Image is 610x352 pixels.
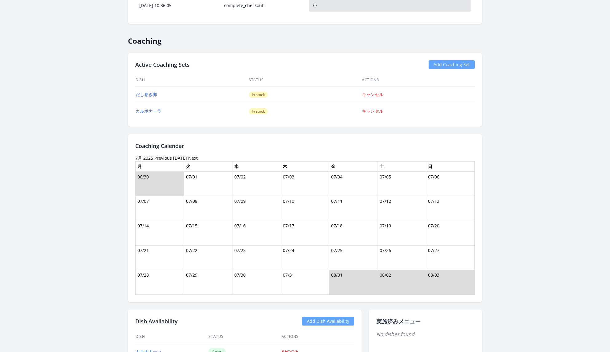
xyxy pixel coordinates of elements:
[232,246,281,270] td: 07/23
[184,196,232,221] td: 07/08
[184,246,232,270] td: 07/22
[136,91,157,97] a: だし巻き卵
[136,161,184,172] th: 月
[281,221,329,246] td: 07/17
[281,330,354,343] th: Actions
[329,161,378,172] th: 金
[376,317,475,326] h2: 実施済みメニュー
[136,270,184,295] td: 07/28
[362,74,475,86] th: Actions
[232,221,281,246] td: 07/16
[136,108,161,114] a: カルボナーラ
[329,172,378,196] td: 07/04
[426,221,475,246] td: 07/20
[281,172,329,196] td: 07/03
[429,60,475,69] a: Add Coaching Set
[135,317,178,326] h2: Dish Availability
[281,161,329,172] th: 木
[136,196,184,221] td: 07/07
[249,108,268,114] span: In stock
[426,196,475,221] td: 07/13
[426,270,475,295] td: 08/03
[378,221,426,246] td: 07/19
[232,172,281,196] td: 07/02
[136,2,220,9] div: [DATE] 10:36:05
[135,60,190,69] h2: Active Coaching Sets
[136,172,184,196] td: 06/30
[329,196,378,221] td: 07/11
[232,161,281,172] th: 水
[426,161,475,172] th: 日
[136,221,184,246] td: 07/14
[135,330,208,343] th: Dish
[302,317,354,326] a: Add Dish Availability
[329,221,378,246] td: 07/18
[188,155,198,161] a: Next
[184,270,232,295] td: 07/29
[184,221,232,246] td: 07/15
[173,155,187,161] a: [DATE]
[378,161,426,172] th: 土
[378,246,426,270] td: 07/26
[184,161,232,172] th: 火
[426,246,475,270] td: 07/27
[378,196,426,221] td: 07/12
[362,108,383,114] a: キャンセル
[135,155,153,161] time: 7月 2025
[378,172,426,196] td: 07/05
[281,270,329,295] td: 07/31
[232,196,281,221] td: 07/09
[248,74,362,86] th: Status
[378,270,426,295] td: 08/02
[426,172,475,196] td: 07/06
[249,92,268,98] span: In stock
[135,74,248,86] th: Dish
[362,91,383,97] a: キャンセル
[329,270,378,295] td: 08/01
[329,246,378,270] td: 07/25
[281,246,329,270] td: 07/24
[281,196,329,221] td: 07/10
[154,155,172,161] a: Previous
[208,330,281,343] th: Status
[128,31,482,46] h2: Coaching
[232,270,281,295] td: 07/30
[376,330,475,338] p: No dishes found
[220,2,305,9] div: complete_checkout
[136,246,184,270] td: 07/21
[135,142,475,150] h2: Coaching Calendar
[184,172,232,196] td: 07/01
